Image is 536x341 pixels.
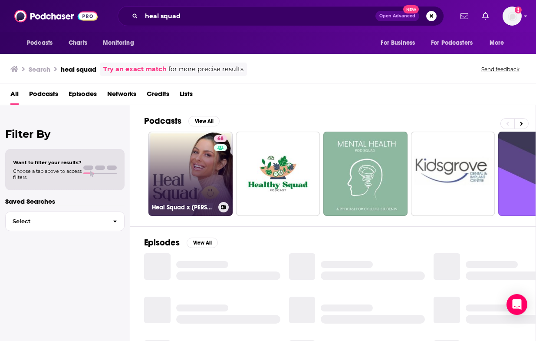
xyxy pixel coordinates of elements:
[381,37,415,49] span: For Business
[515,7,522,13] svg: Add a profile image
[217,135,224,143] span: 68
[107,87,136,105] a: Networks
[375,35,426,51] button: open menu
[144,116,220,126] a: PodcastsView All
[29,65,50,73] h3: Search
[69,87,97,105] a: Episodes
[103,64,167,74] a: Try an exact match
[479,66,522,73] button: Send feedback
[14,8,98,24] img: Podchaser - Follow, Share and Rate Podcasts
[188,116,220,126] button: View All
[503,7,522,26] span: Logged in as alignPR
[61,65,96,73] h3: heal squad
[148,132,233,216] a: 68Heal Squad x [PERSON_NAME]
[147,87,169,105] a: Credits
[5,212,125,231] button: Select
[431,37,473,49] span: For Podcasters
[144,237,180,248] h2: Episodes
[63,35,92,51] a: Charts
[144,116,181,126] h2: Podcasts
[29,87,58,105] a: Podcasts
[214,135,227,142] a: 68
[144,237,218,248] a: EpisodesView All
[69,37,87,49] span: Charts
[141,9,375,23] input: Search podcasts, credits, & more...
[152,204,215,211] h3: Heal Squad x [PERSON_NAME]
[379,14,415,18] span: Open Advanced
[187,238,218,248] button: View All
[97,35,145,51] button: open menu
[168,64,243,74] span: for more precise results
[5,128,125,140] h2: Filter By
[425,35,485,51] button: open menu
[503,7,522,26] button: Show profile menu
[21,35,64,51] button: open menu
[27,37,53,49] span: Podcasts
[118,6,444,26] div: Search podcasts, credits, & more...
[503,7,522,26] img: User Profile
[483,35,515,51] button: open menu
[490,37,504,49] span: More
[5,197,125,205] p: Saved Searches
[457,9,472,23] a: Show notifications dropdown
[479,9,492,23] a: Show notifications dropdown
[13,168,82,180] span: Choose a tab above to access filters.
[506,294,527,315] div: Open Intercom Messenger
[13,159,82,166] span: Want to filter your results?
[10,87,19,105] a: All
[6,219,106,224] span: Select
[103,37,134,49] span: Monitoring
[375,11,419,21] button: Open AdvancedNew
[403,5,419,13] span: New
[180,87,193,105] a: Lists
